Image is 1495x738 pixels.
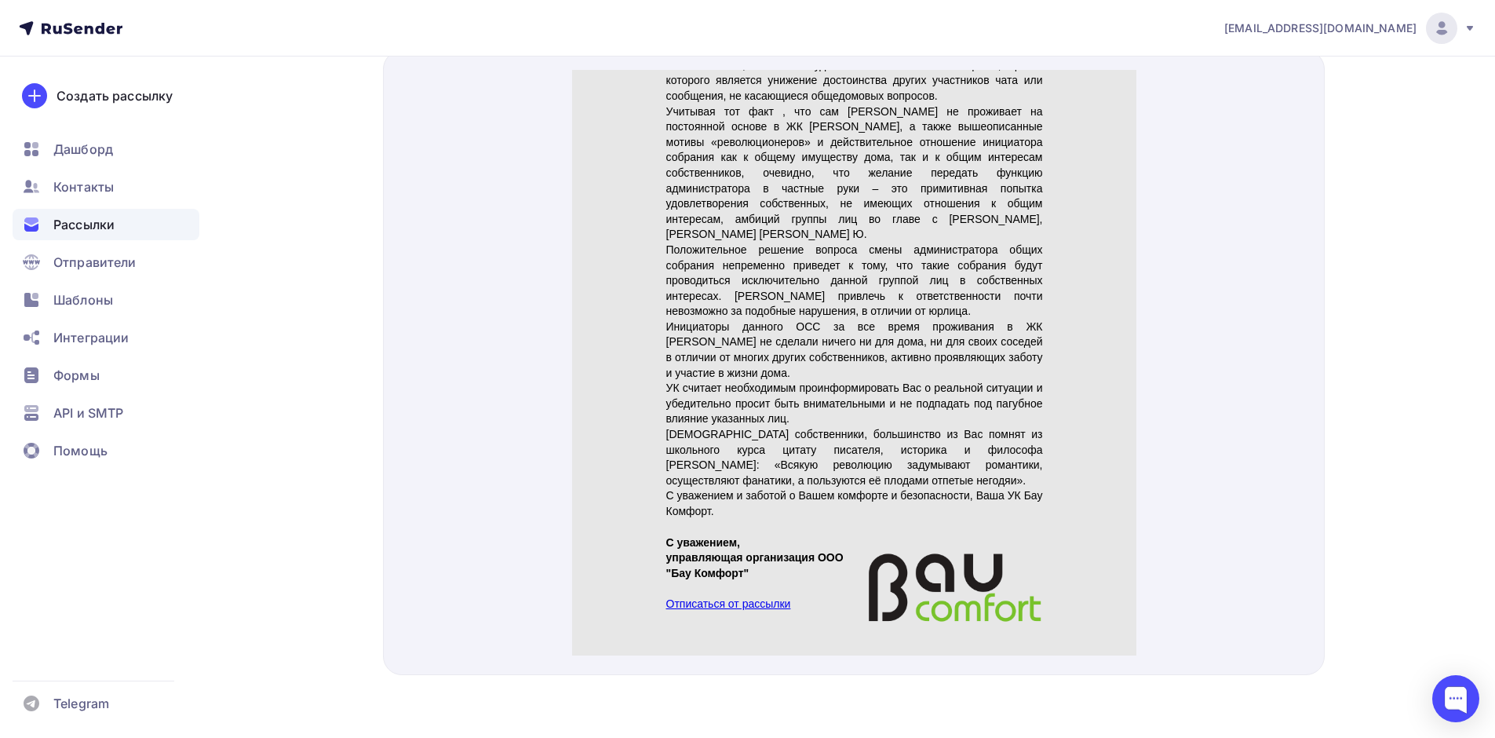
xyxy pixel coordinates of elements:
[53,215,115,234] span: Рассылки
[13,360,199,391] a: Формы
[53,404,123,422] span: API и SMTP
[13,133,199,165] a: Дашборд
[53,328,129,347] span: Интеграции
[13,284,199,316] a: Шаблоны
[13,171,199,203] a: Контакты
[53,290,113,309] span: Шаблоны
[1224,13,1476,44] a: [EMAIL_ADDRESS][DOMAIN_NAME]
[94,481,272,510] strong: управляющая организация ООО "Бау Комфорт"
[13,247,199,278] a: Отправители
[1224,20,1417,36] span: [EMAIL_ADDRESS][DOMAIN_NAME]
[94,466,168,479] strong: С уважением,
[13,209,199,240] a: Рассылки
[53,441,108,460] span: Помощь
[94,528,219,540] a: Отписаться от рассылки
[57,86,173,105] div: Создать рассылку
[53,694,109,713] span: Telegram
[53,140,113,159] span: Дашборд
[53,253,137,272] span: Отправители
[53,366,100,385] span: Формы
[53,177,114,196] span: Контакты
